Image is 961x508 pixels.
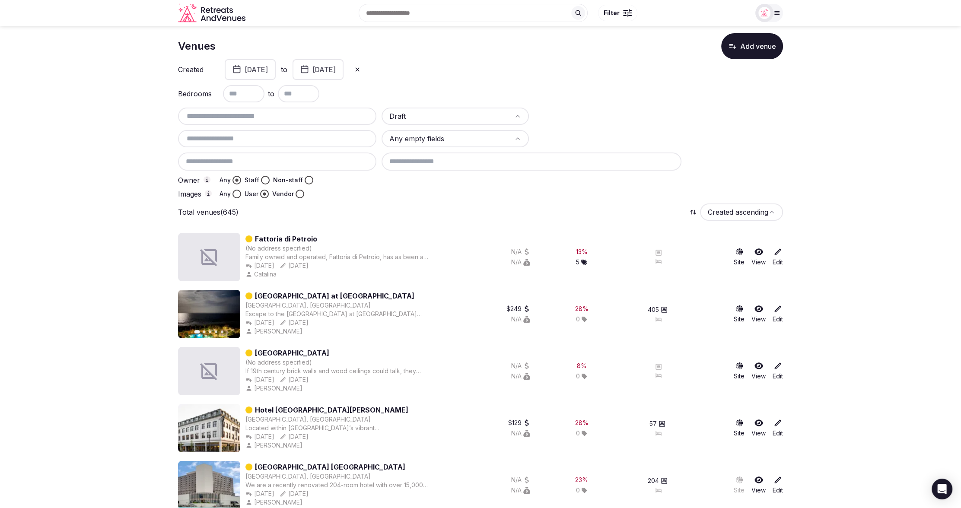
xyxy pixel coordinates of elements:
[268,89,274,99] span: to
[511,429,530,438] button: N/A
[255,405,408,415] a: Hotel [GEOGRAPHIC_DATA][PERSON_NAME]
[209,330,211,333] button: Go to slide 3
[245,261,274,270] button: [DATE]
[221,330,223,333] button: Go to slide 5
[734,362,745,381] button: Site
[245,358,312,367] button: (No address specified)
[751,362,766,381] a: View
[178,404,240,452] img: Featured image for Hotel Grand Stark
[576,372,580,381] span: 0
[220,176,231,184] label: Any
[203,330,205,333] button: Go to slide 2
[178,190,213,198] label: Images
[178,3,247,23] svg: Retreats and Venues company logo
[511,372,530,381] button: N/A
[773,362,783,381] a: Edit
[648,305,659,314] span: 405
[773,305,783,324] a: Edit
[255,291,414,301] a: [GEOGRAPHIC_DATA] at [GEOGRAPHIC_DATA]
[245,481,429,489] div: We are a recently renovated 204-room hotel with over 15,000 square feet of meeting space, situate...
[225,59,276,80] button: [DATE]
[178,176,213,184] label: Owner
[575,476,588,484] button: 23%
[245,375,274,384] button: [DATE]
[178,90,213,97] label: Bedrooms
[245,441,304,450] button: [PERSON_NAME]
[204,176,210,183] button: Owner
[280,375,309,384] button: [DATE]
[245,432,274,441] button: [DATE]
[511,476,530,484] button: N/A
[751,476,766,495] a: View
[245,301,371,310] button: [GEOGRAPHIC_DATA], [GEOGRAPHIC_DATA]
[734,248,745,267] button: Site
[245,318,274,327] button: [DATE]
[511,315,530,324] button: N/A
[575,305,589,313] button: 28%
[273,176,303,184] label: Non-staff
[734,476,745,495] a: Site
[506,305,530,313] button: $249
[245,415,371,424] div: [GEOGRAPHIC_DATA], [GEOGRAPHIC_DATA]
[293,59,344,80] button: [DATE]
[511,258,530,267] button: N/A
[751,419,766,438] a: View
[511,362,530,370] button: N/A
[245,190,258,198] label: User
[575,305,589,313] div: 28 %
[932,479,952,499] div: Open Intercom Messenger
[245,176,259,184] label: Staff
[280,489,309,498] button: [DATE]
[245,244,312,253] button: (No address specified)
[511,486,530,495] div: N/A
[194,330,200,334] button: Go to slide 1
[245,489,274,498] button: [DATE]
[773,248,783,267] a: Edit
[280,432,309,441] button: [DATE]
[281,65,287,74] label: to
[280,261,309,270] div: [DATE]
[245,310,429,318] div: Escape to the [GEOGRAPHIC_DATA] at [GEOGRAPHIC_DATA] and discover oceanfront bliss! Our luxury ho...
[245,384,304,393] button: [PERSON_NAME]
[280,318,309,327] button: [DATE]
[734,419,745,438] button: Site
[178,207,239,217] p: Total venues (645)
[577,362,587,370] div: 8 %
[245,472,371,481] button: [GEOGRAPHIC_DATA], [GEOGRAPHIC_DATA]
[576,248,588,256] div: 13 %
[649,419,665,428] button: 57
[215,330,217,333] button: Go to slide 4
[773,419,783,438] a: Edit
[604,9,620,17] span: Filter
[511,248,530,256] button: N/A
[575,419,589,427] div: 28 %
[734,305,745,324] button: Site
[648,305,668,314] button: 405
[649,419,657,428] span: 57
[255,462,405,472] a: [GEOGRAPHIC_DATA] [GEOGRAPHIC_DATA]
[751,305,766,324] a: View
[178,3,247,23] a: Visit the homepage
[576,248,588,256] button: 13%
[220,190,231,198] label: Any
[648,476,659,485] span: 204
